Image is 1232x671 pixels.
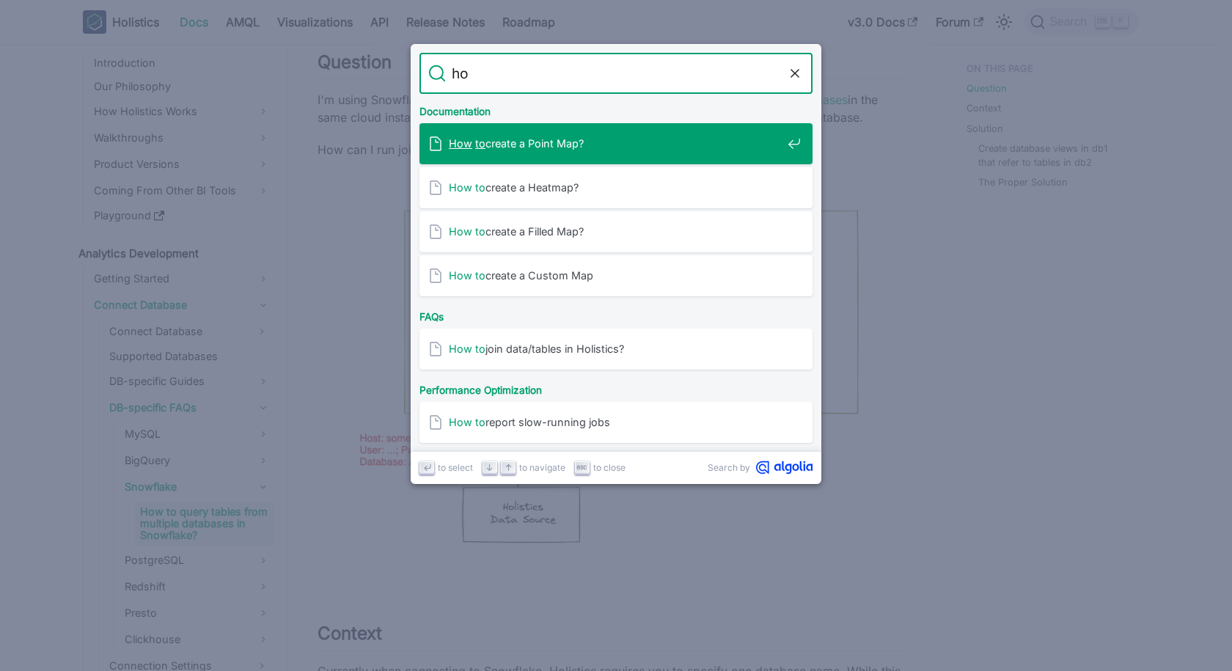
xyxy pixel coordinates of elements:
span: create a Heatmap? [449,180,782,194]
div: Performance Optimization [417,373,815,402]
svg: Algolia [756,461,813,474]
mark: to [475,137,485,150]
mark: to [475,181,485,194]
span: create a Custom Map [449,268,782,282]
div: Documentation [417,94,815,123]
mark: How [449,137,472,150]
svg: Escape key [576,462,587,473]
mark: How [449,342,472,355]
span: Search by [708,461,750,474]
mark: How [449,181,472,194]
mark: How [449,269,472,282]
input: Search docs [446,53,786,94]
span: create a Filled Map? [449,224,782,238]
span: to navigate [519,461,565,474]
a: How tocreate a Point Map? [419,123,813,164]
span: join data/tables in Holistics? [449,342,782,356]
mark: How [449,225,472,238]
a: How tocreate a Heatmap? [419,167,813,208]
svg: Arrow down [484,462,495,473]
span: create a Point Map? [449,136,782,150]
a: How tocreate a Custom Map [419,255,813,296]
mark: to [475,225,485,238]
svg: Arrow up [503,462,514,473]
div: FAQs [417,299,815,329]
a: How tocreate a Filled Map? [419,211,813,252]
span: to close [593,461,626,474]
a: How tojoin data/tables in Holistics? [419,329,813,370]
mark: How [449,416,472,428]
span: report slow-running jobs [449,415,782,429]
mark: to [475,416,485,428]
svg: Enter key [422,462,433,473]
div: Visualizations [417,446,815,475]
span: to select [438,461,473,474]
button: Clear the query [786,65,804,82]
a: How toreport slow-running jobs [419,402,813,443]
a: Search byAlgolia [708,461,813,474]
mark: to [475,269,485,282]
mark: to [475,342,485,355]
